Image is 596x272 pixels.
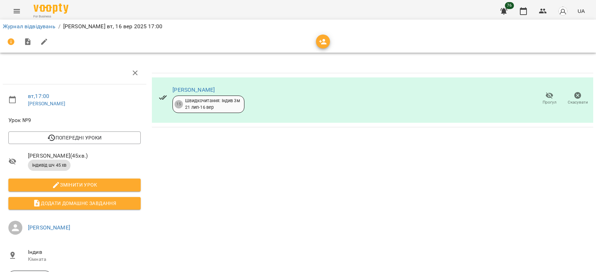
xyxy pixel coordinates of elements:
[185,98,240,111] div: Швидкочитання: Індив 3м 21 лип - 16 вер
[575,5,588,17] button: UA
[172,86,215,93] a: [PERSON_NAME]
[28,224,70,231] a: [PERSON_NAME]
[14,181,135,189] span: Змінити урок
[14,134,135,142] span: Попередні уроки
[63,22,162,31] p: [PERSON_NAME] вт, 16 вер 2025 17:00
[8,116,141,124] span: Урок №9
[505,2,514,9] span: 76
[28,256,141,263] p: Кімната
[58,22,60,31] li: /
[3,23,56,30] a: Журнал відвідувань
[564,89,592,108] button: Скасувати
[568,99,588,105] span: Скасувати
[28,248,141,256] span: Індив
[8,131,141,144] button: Попередні уроки
[577,7,585,15] span: UA
[8,197,141,210] button: Додати домашнє завдання
[34,3,68,14] img: Voopty Logo
[28,101,65,106] a: [PERSON_NAME]
[543,99,557,105] span: Прогул
[14,199,135,207] span: Додати домашнє завдання
[3,22,593,31] nav: breadcrumb
[175,100,183,108] div: 15
[535,89,564,108] button: Прогул
[8,179,141,191] button: Змінити урок
[558,6,568,16] img: avatar_s.png
[34,14,68,19] span: For Business
[8,3,25,20] button: Menu
[28,152,141,160] span: [PERSON_NAME] ( 45 хв. )
[28,93,49,99] a: вт , 17:00
[28,162,71,168] span: індивід шч 45 хв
